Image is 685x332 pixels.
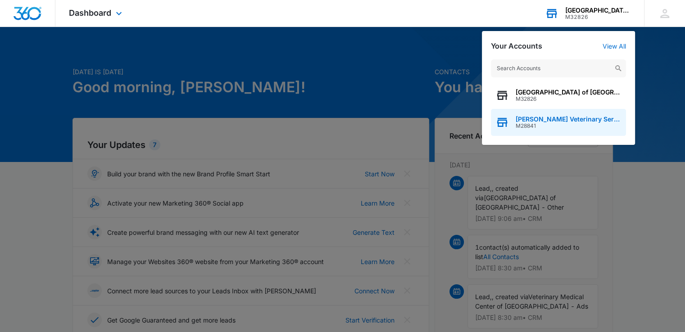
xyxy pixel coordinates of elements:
button: [GEOGRAPHIC_DATA] of [GEOGRAPHIC_DATA]M32826 [491,82,626,109]
span: M28841 [516,123,621,129]
div: account id [565,14,631,20]
span: [PERSON_NAME] Veterinary Services [516,116,621,123]
input: Search Accounts [491,59,626,77]
div: account name [565,7,631,14]
span: Dashboard [69,8,111,18]
button: [PERSON_NAME] Veterinary ServicesM28841 [491,109,626,136]
a: View All [603,42,626,50]
span: [GEOGRAPHIC_DATA] of [GEOGRAPHIC_DATA] [516,89,621,96]
h2: Your Accounts [491,42,542,50]
span: M32826 [516,96,621,102]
